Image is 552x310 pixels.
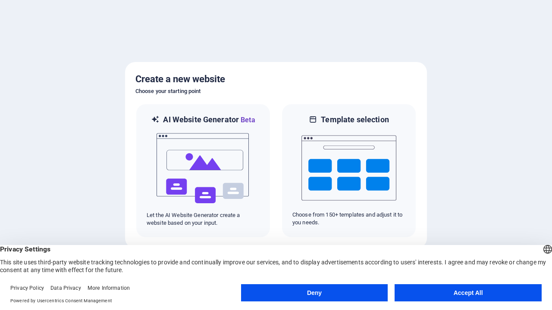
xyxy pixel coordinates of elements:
[281,103,417,238] div: Template selectionChoose from 150+ templates and adjust it to you needs.
[163,115,255,125] h6: AI Website Generator
[292,211,405,226] p: Choose from 150+ templates and adjust it to you needs.
[135,72,417,86] h5: Create a new website
[321,115,389,125] h6: Template selection
[156,125,251,211] img: ai
[147,211,260,227] p: Let the AI Website Generator create a website based on your input.
[135,103,271,238] div: AI Website GeneratorBetaaiLet the AI Website Generator create a website based on your input.
[239,116,255,124] span: Beta
[135,86,417,96] h6: Choose your starting point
